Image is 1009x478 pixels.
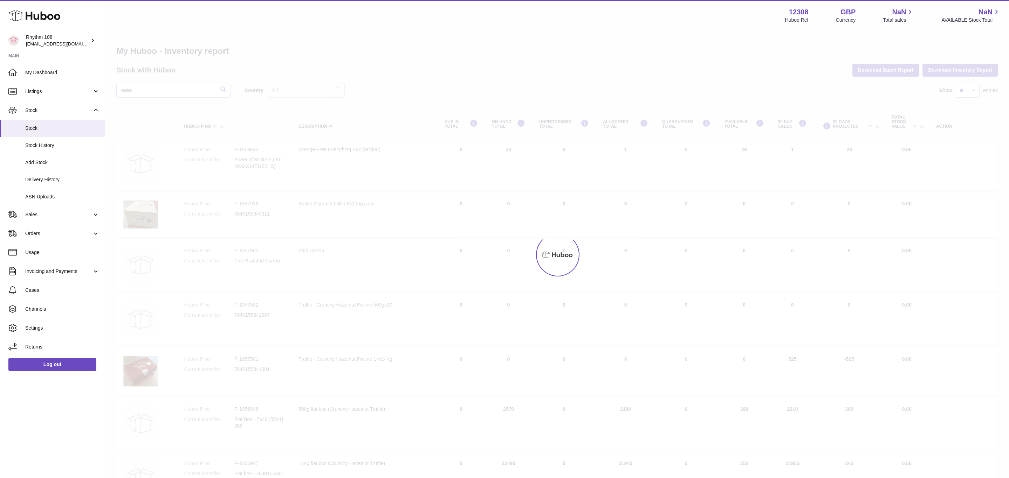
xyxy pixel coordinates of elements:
[25,69,99,76] span: My Dashboard
[8,358,96,371] a: Log out
[979,7,993,17] span: NaN
[840,7,856,17] strong: GBP
[789,7,809,17] strong: 12308
[941,17,1001,23] span: AVAILABLE Stock Total
[25,211,92,218] span: Sales
[25,268,92,275] span: Invoicing and Payments
[25,88,92,95] span: Listings
[25,159,99,166] span: Add Stock
[25,306,99,312] span: Channels
[25,287,99,294] span: Cases
[25,230,92,237] span: Orders
[8,35,19,46] img: orders@rhythm108.com
[883,7,914,23] a: NaN Total sales
[25,142,99,149] span: Stock History
[785,17,809,23] div: Huboo Ref
[836,17,856,23] div: Currency
[26,41,103,47] span: [EMAIL_ADDRESS][DOMAIN_NAME]
[25,125,99,132] span: Stock
[883,17,914,23] span: Total sales
[25,107,92,114] span: Stock
[25,344,99,350] span: Returns
[26,34,89,47] div: Rhythm 108
[25,176,99,183] span: Delivery History
[941,7,1001,23] a: NaN AVAILABLE Stock Total
[25,194,99,200] span: ASN Uploads
[25,325,99,331] span: Settings
[892,7,906,17] span: NaN
[25,249,99,256] span: Usage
